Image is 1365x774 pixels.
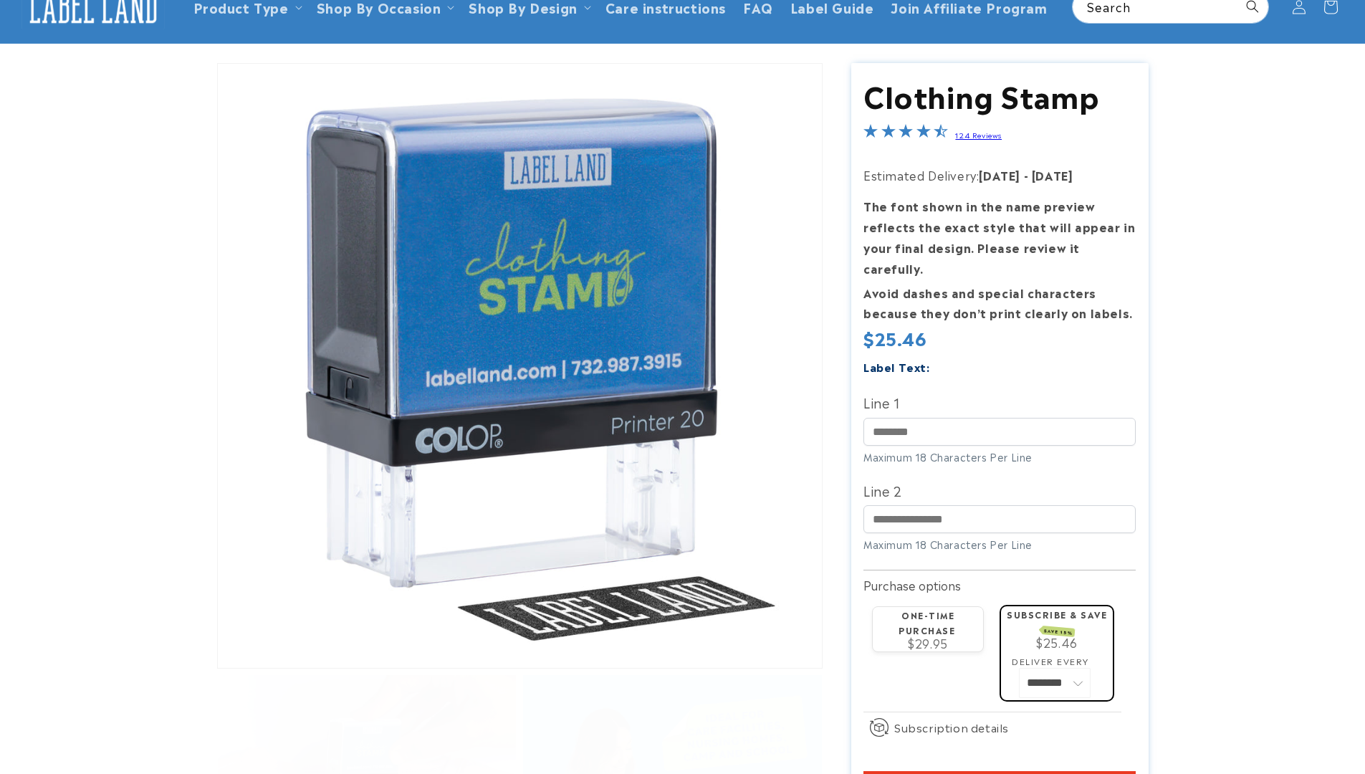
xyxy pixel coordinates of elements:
h1: Clothing Stamp [863,76,1136,113]
label: Label Text: [863,358,930,375]
span: Subscription details [894,719,1009,736]
span: $25.46 [863,325,927,350]
label: Line 1 [863,391,1136,414]
div: Maximum 18 Characters Per Line [863,537,1136,552]
label: One-time purchase [899,608,955,636]
strong: [DATE] [979,166,1020,183]
label: Deliver every [1012,654,1089,667]
a: 124 Reviews [955,130,1002,140]
label: Subscribe & save [1007,608,1107,636]
span: $25.46 [1036,634,1078,651]
span: SAVE 15% [1041,626,1075,637]
label: Purchase options [863,576,961,593]
p: Estimated Delivery: [863,165,1136,186]
strong: - [1024,166,1029,183]
strong: [DATE] [1032,166,1073,183]
button: Can this be used on dark clothing? [12,40,175,67]
strong: The font shown in the name preview reflects the exact style that will appear in your final design... [863,197,1135,276]
div: Maximum 18 Characters Per Line [863,449,1136,464]
span: 4.4-star overall rating [863,125,948,143]
select: Interval select [1019,668,1091,698]
span: $29.95 [908,634,948,651]
button: What size is the imprint? [52,80,175,107]
label: Line 2 [863,479,1136,502]
strong: Avoid dashes and special characters because they don’t print clearly on labels. [863,284,1133,322]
